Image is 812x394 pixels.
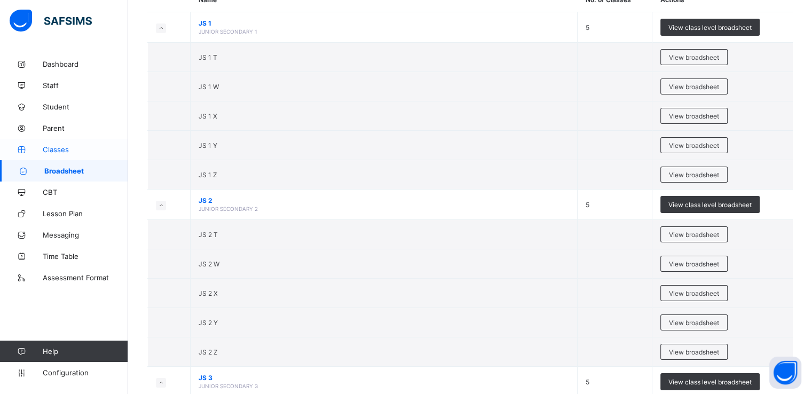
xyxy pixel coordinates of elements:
[660,167,728,175] a: View broadsheet
[199,383,258,389] span: JUNIOR SECONDARY 3
[44,167,128,175] span: Broadsheet
[199,83,219,91] span: JS 1 W
[199,319,218,327] span: JS 2 Y
[43,209,128,218] span: Lesson Plan
[10,10,92,32] img: safsims
[669,231,719,239] span: View broadsheet
[668,201,752,209] span: View class level broadsheet
[669,260,719,268] span: View broadsheet
[43,124,128,132] span: Parent
[668,23,752,31] span: View class level broadsheet
[199,374,569,382] span: JS 3
[199,53,217,61] span: JS 1 T
[43,347,128,356] span: Help
[43,103,128,111] span: Student
[199,141,217,149] span: JS 1 Y
[660,137,728,145] a: View broadsheet
[660,196,760,204] a: View class level broadsheet
[660,108,728,116] a: View broadsheet
[199,260,219,268] span: JS 2 W
[660,373,760,381] a: View class level broadsheet
[43,60,128,68] span: Dashboard
[43,368,128,377] span: Configuration
[668,378,752,386] span: View class level broadsheet
[43,145,128,154] span: Classes
[660,19,760,27] a: View class level broadsheet
[660,344,728,352] a: View broadsheet
[669,289,719,297] span: View broadsheet
[43,188,128,196] span: CBT
[199,231,218,239] span: JS 2 T
[660,78,728,86] a: View broadsheet
[199,196,569,204] span: JS 2
[199,19,569,27] span: JS 1
[660,226,728,234] a: View broadsheet
[669,83,719,91] span: View broadsheet
[43,252,128,261] span: Time Table
[660,285,728,293] a: View broadsheet
[660,49,728,57] a: View broadsheet
[199,112,217,120] span: JS 1 X
[669,348,719,356] span: View broadsheet
[669,53,719,61] span: View broadsheet
[660,256,728,264] a: View broadsheet
[199,289,218,297] span: JS 2 X
[586,201,589,209] span: 5
[43,273,128,282] span: Assessment Format
[769,357,801,389] button: Open asap
[43,231,128,239] span: Messaging
[669,141,719,149] span: View broadsheet
[669,171,719,179] span: View broadsheet
[43,81,128,90] span: Staff
[669,112,719,120] span: View broadsheet
[669,319,719,327] span: View broadsheet
[199,171,217,179] span: JS 1 Z
[586,23,589,31] span: 5
[660,314,728,322] a: View broadsheet
[586,378,589,386] span: 5
[199,28,257,35] span: JUNIOR SECONDARY 1
[199,348,218,356] span: JS 2 Z
[199,206,258,212] span: JUNIOR SECONDARY 2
